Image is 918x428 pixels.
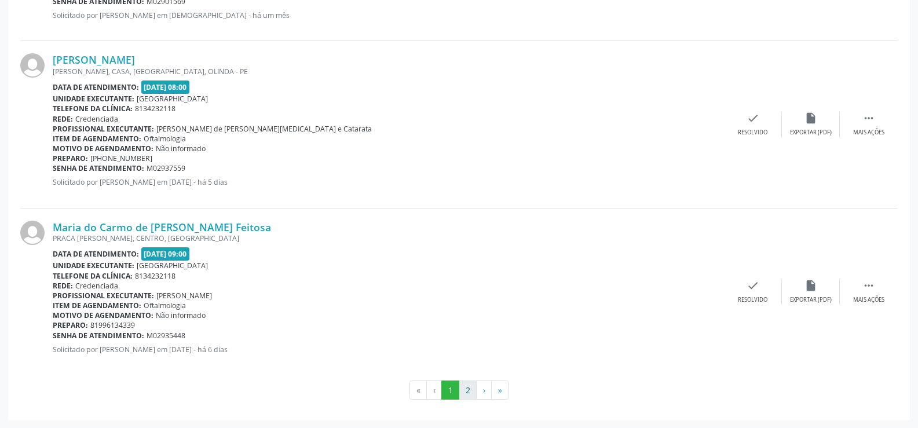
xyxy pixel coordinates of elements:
i:  [862,112,875,125]
p: Solicitado por [PERSON_NAME] em [DATE] - há 6 dias [53,345,724,354]
b: Profissional executante: [53,124,154,134]
button: Go to last page [491,381,509,400]
button: Go to page 1 [441,381,459,400]
b: Data de atendimento: [53,249,139,259]
i: insert_drive_file [804,279,817,292]
span: [DATE] 08:00 [141,81,190,94]
a: [PERSON_NAME] [53,53,135,66]
b: Data de atendimento: [53,82,139,92]
i: check [747,112,759,125]
div: Resolvido [738,296,767,304]
p: Solicitado por [PERSON_NAME] em [DATE] - há 5 dias [53,177,724,187]
b: Senha de atendimento: [53,331,144,341]
div: Resolvido [738,129,767,137]
b: Profissional executante: [53,291,154,301]
b: Senha de atendimento: [53,163,144,173]
i: check [747,279,759,292]
ul: Pagination [20,381,898,400]
img: img [20,53,45,78]
b: Telefone da clínica: [53,104,133,114]
div: [PERSON_NAME], CASA, [GEOGRAPHIC_DATA], OLINDA - PE [53,67,724,76]
b: Rede: [53,281,73,291]
button: Go to next page [476,381,492,400]
i: insert_drive_file [804,112,817,125]
p: Solicitado por [PERSON_NAME] em [DEMOGRAPHIC_DATA] - há um mês [53,10,724,20]
div: Exportar (PDF) [790,129,832,137]
b: Telefone da clínica: [53,271,133,281]
span: 8134232118 [135,271,175,281]
span: [PERSON_NAME] de [PERSON_NAME][MEDICAL_DATA] e Catarata [156,124,372,134]
span: M02935448 [147,331,185,341]
span: [PHONE_NUMBER] [90,153,152,163]
span: 8134232118 [135,104,175,114]
b: Preparo: [53,320,88,330]
b: Rede: [53,114,73,124]
span: Oftalmologia [144,134,186,144]
div: Mais ações [853,296,884,304]
b: Item de agendamento: [53,134,141,144]
span: [GEOGRAPHIC_DATA] [137,94,208,104]
span: Não informado [156,310,206,320]
b: Motivo de agendamento: [53,144,153,153]
span: [PERSON_NAME] [156,291,212,301]
div: PRACA [PERSON_NAME], CENTRO, [GEOGRAPHIC_DATA] [53,233,724,243]
b: Unidade executante: [53,261,134,270]
b: Item de agendamento: [53,301,141,310]
span: M02937559 [147,163,185,173]
b: Motivo de agendamento: [53,310,153,320]
span: Credenciada [75,114,118,124]
span: [DATE] 09:00 [141,247,190,261]
span: Credenciada [75,281,118,291]
button: Go to page 2 [459,381,477,400]
span: [GEOGRAPHIC_DATA] [137,261,208,270]
div: Exportar (PDF) [790,296,832,304]
b: Preparo: [53,153,88,163]
a: Maria do Carmo de [PERSON_NAME] Feitosa [53,221,271,233]
span: Não informado [156,144,206,153]
span: 81996134339 [90,320,135,330]
i:  [862,279,875,292]
b: Unidade executante: [53,94,134,104]
img: img [20,221,45,245]
span: Oftalmologia [144,301,186,310]
div: Mais ações [853,129,884,137]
